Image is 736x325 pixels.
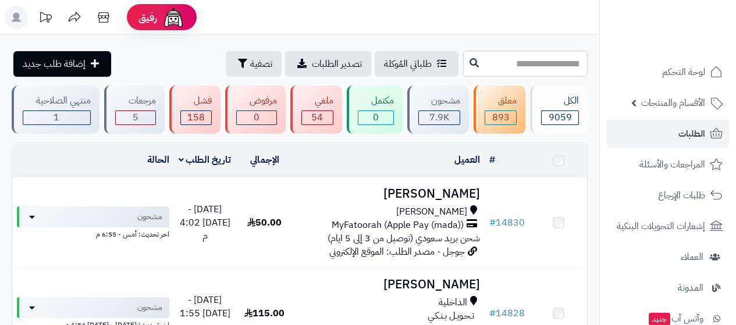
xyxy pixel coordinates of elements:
span: الداخلية [439,296,467,309]
div: معلق [485,94,517,108]
span: تـحـويـل بـنـكـي [428,309,474,323]
span: طلبات الإرجاع [658,187,705,203]
span: رفيق [138,10,157,24]
span: # [489,216,496,230]
span: [DATE] - [DATE] 4:02 م [180,202,230,243]
a: فشل 158 [167,85,223,134]
a: تحديثات المنصة [31,6,60,32]
span: 0 [254,110,259,124]
a: مرجعات 5 [102,85,167,134]
a: معلق 893 [471,85,528,134]
a: تصدير الطلبات [285,51,371,77]
img: ai-face.png [162,6,185,29]
span: 0 [373,110,379,124]
h3: [PERSON_NAME] [298,187,480,201]
span: 1 [54,110,59,124]
div: 893 [485,111,516,124]
span: 50.00 [247,216,282,230]
a: الإجمالي [250,153,279,167]
div: مرجعات [115,94,156,108]
a: #14830 [489,216,525,230]
div: فشل [180,94,212,108]
a: تاريخ الطلب [179,153,232,167]
div: مرفوض [236,94,277,108]
div: مكتمل [358,94,394,108]
img: logo-2.png [657,33,725,57]
a: منتهي الصلاحية 1 [9,85,102,134]
span: 115.00 [244,306,285,320]
div: 1 [23,111,90,124]
span: العملاء [681,249,703,265]
a: الكل9059 [528,85,590,134]
a: ملغي 54 [288,85,344,134]
a: لوحة التحكم [607,58,729,86]
div: الكل [541,94,579,108]
div: 5 [116,111,155,124]
span: الطلبات [678,126,705,142]
span: 158 [187,110,205,124]
a: العميل [454,153,480,167]
a: المدونة [607,274,729,302]
div: 0 [358,111,393,124]
span: الأقسام والمنتجات [641,95,705,111]
span: [PERSON_NAME] [396,205,467,219]
a: إشعارات التحويلات البنكية [607,212,729,240]
h3: [PERSON_NAME] [298,278,480,291]
span: جوجل - مصدر الطلب: الموقع الإلكتروني [329,245,465,259]
span: المدونة [678,280,703,296]
a: إضافة طلب جديد [13,51,111,77]
a: مكتمل 0 [344,85,405,134]
span: لوحة التحكم [662,64,705,80]
span: 893 [492,110,510,124]
a: #14828 [489,306,525,320]
div: 7948 [419,111,460,124]
a: # [489,153,495,167]
span: طلباتي المُوكلة [384,57,432,71]
span: مشحون [137,211,162,223]
div: منتهي الصلاحية [23,94,91,108]
div: ملغي [301,94,333,108]
span: تصدير الطلبات [312,57,362,71]
a: العملاء [607,243,729,271]
span: إشعارات التحويلات البنكية [617,218,705,234]
span: إضافة طلب جديد [23,57,86,71]
span: MyFatoorah (Apple Pay (mada)) [332,219,464,232]
a: الطلبات [607,120,729,148]
div: 158 [181,111,212,124]
span: تصفية [250,57,272,71]
span: المراجعات والأسئلة [639,156,705,173]
div: اخر تحديث: أمس - 6:55 م [17,227,169,240]
span: مشحون [137,302,162,313]
span: 9059 [549,110,572,124]
span: 7.9K [429,110,449,124]
span: 5 [133,110,138,124]
a: مرفوض 0 [223,85,288,134]
a: الحالة [147,153,169,167]
a: طلبات الإرجاع [607,181,729,209]
a: مشحون 7.9K [405,85,472,134]
a: المراجعات والأسئلة [607,151,729,178]
span: 54 [311,110,323,124]
button: تصفية [226,51,282,77]
div: 0 [237,111,276,124]
span: # [489,306,496,320]
a: طلباتي المُوكلة [375,51,458,77]
div: مشحون [418,94,461,108]
div: 54 [302,111,333,124]
span: شحن بريد سعودي (توصيل من 3 إلى 5 ايام) [328,231,480,245]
